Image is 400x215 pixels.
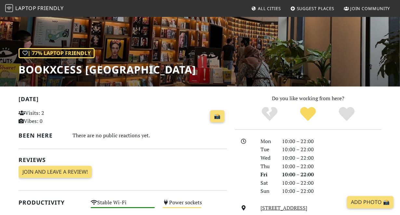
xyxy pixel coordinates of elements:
[87,198,159,213] div: Stable Wi-Fi
[289,106,327,122] div: Yes
[19,96,227,105] h2: [DATE]
[19,166,92,178] a: Join and leave a review!
[257,170,278,179] div: Fri
[278,187,385,195] div: 10:00 – 22:00
[350,6,390,11] span: Join Community
[257,187,278,195] div: Sun
[19,109,83,126] p: Visits: 2 Vibes: 0
[19,199,83,206] h2: Productivity
[19,156,227,163] h2: Reviews
[235,94,381,103] p: Do you like working from here?
[15,5,36,12] span: Laptop
[257,154,278,162] div: Wed
[5,4,13,12] img: LaptopFriendly
[260,204,307,211] a: [STREET_ADDRESS]
[258,6,281,11] span: All Cities
[288,3,337,14] a: Suggest Places
[5,3,64,14] a: LaptopFriendly LaptopFriendly
[297,6,335,11] span: Suggest Places
[37,5,63,12] span: Friendly
[210,110,224,123] a: 📸
[159,198,231,213] div: Power sockets
[257,137,278,146] div: Mon
[278,170,385,179] div: 10:00 – 22:00
[278,179,385,187] div: 10:00 – 22:00
[341,3,393,14] a: Join Community
[278,145,385,154] div: 10:00 – 22:00
[278,137,385,146] div: 10:00 – 22:00
[278,162,385,171] div: 10:00 – 22:00
[257,179,278,187] div: Sat
[19,132,65,139] h2: Been here
[19,63,196,76] h1: BookXcess [GEOGRAPHIC_DATA]
[257,162,278,171] div: Thu
[257,145,278,154] div: Tue
[73,131,227,140] div: There are no public reactions yet.
[19,48,95,59] div: | 77% Laptop Friendly
[249,3,284,14] a: All Cities
[250,106,289,122] div: No
[327,106,366,122] div: Definitely!
[278,154,385,162] div: 10:00 – 22:00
